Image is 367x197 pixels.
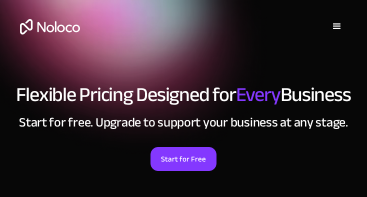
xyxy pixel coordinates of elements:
[10,85,357,105] h1: Flexible Pricing Designed for Business
[150,147,216,171] a: Start for Free
[236,76,280,113] span: Every
[322,11,352,41] div: menu
[15,19,80,34] a: home
[10,115,357,130] h2: Start for free. Upgrade to support your business at any stage.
